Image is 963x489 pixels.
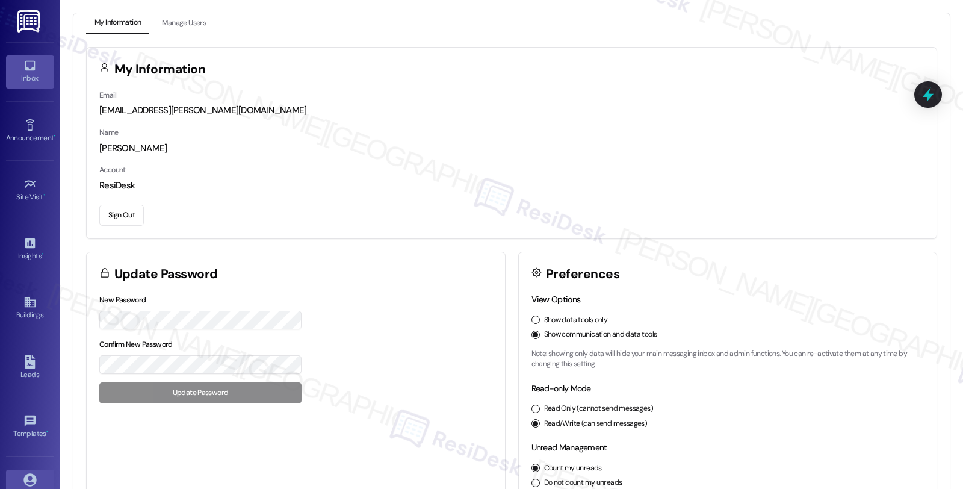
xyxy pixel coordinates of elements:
[99,340,173,349] label: Confirm New Password
[531,442,607,453] label: Unread Management
[6,411,54,443] a: Templates •
[6,55,54,88] a: Inbox
[6,352,54,384] a: Leads
[46,428,48,436] span: •
[42,250,43,258] span: •
[99,128,119,137] label: Name
[544,478,622,488] label: Do not count my unreads
[43,191,45,199] span: •
[54,132,55,140] span: •
[544,463,602,474] label: Count my unreads
[114,63,206,76] h3: My Information
[99,165,126,175] label: Account
[531,349,924,370] p: Note: showing only data will hide your main messaging inbox and admin functions. You can re-activ...
[531,294,581,305] label: View Options
[546,268,619,281] h3: Preferences
[6,292,54,325] a: Buildings
[99,104,924,117] div: [EMAIL_ADDRESS][PERSON_NAME][DOMAIN_NAME]
[114,268,218,281] h3: Update Password
[544,403,653,414] label: Read Only (cannot send messages)
[544,315,608,326] label: Show data tools only
[153,13,214,34] button: Manage Users
[544,329,657,340] label: Show communication and data tools
[99,205,144,226] button: Sign Out
[99,179,924,192] div: ResiDesk
[6,174,54,207] a: Site Visit •
[99,90,116,100] label: Email
[544,419,648,429] label: Read/Write (can send messages)
[99,295,146,305] label: New Password
[86,13,149,34] button: My Information
[99,142,924,155] div: [PERSON_NAME]
[6,233,54,266] a: Insights •
[17,10,42,33] img: ResiDesk Logo
[531,383,591,394] label: Read-only Mode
